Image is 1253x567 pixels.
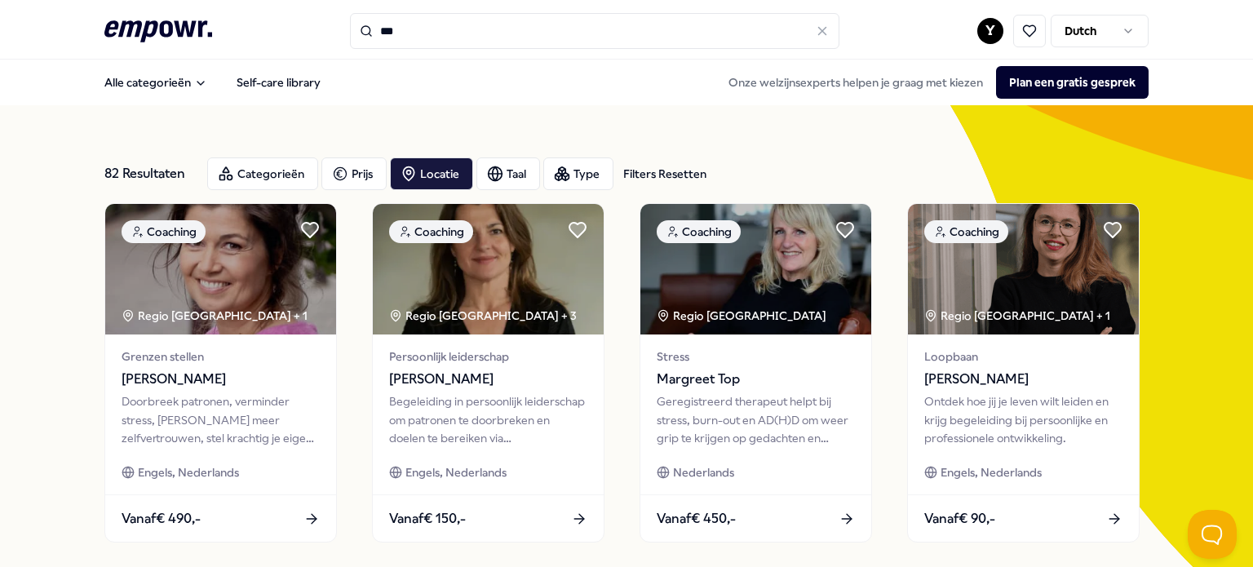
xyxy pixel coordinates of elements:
[122,307,308,325] div: Regio [GEOGRAPHIC_DATA] + 1
[715,66,1149,99] div: Onze welzijnsexperts helpen je graag met kiezen
[924,369,1122,390] span: [PERSON_NAME]
[104,203,337,543] a: package imageCoachingRegio [GEOGRAPHIC_DATA] + 1Grenzen stellen[PERSON_NAME]Doorbreek patronen, v...
[623,165,706,183] div: Filters Resetten
[657,348,855,365] span: Stress
[543,157,613,190] button: Type
[908,204,1139,334] img: package image
[389,307,577,325] div: Regio [GEOGRAPHIC_DATA] + 3
[640,204,871,334] img: package image
[924,392,1122,447] div: Ontdek hoe jij je leven wilt leiden en krijg begeleiding bij persoonlijke en professionele ontwik...
[389,348,587,365] span: Persoonlijk leiderschap
[122,348,320,365] span: Grenzen stellen
[321,157,387,190] button: Prijs
[657,369,855,390] span: Margreet Top
[372,203,604,543] a: package imageCoachingRegio [GEOGRAPHIC_DATA] + 3Persoonlijk leiderschap[PERSON_NAME]Begeleiding i...
[907,203,1140,543] a: package imageCoachingRegio [GEOGRAPHIC_DATA] + 1Loopbaan[PERSON_NAME]Ontdek hoe jij je leven wilt...
[640,203,872,543] a: package imageCoachingRegio [GEOGRAPHIC_DATA] StressMargreet TopGeregistreerd therapeut helpt bij ...
[657,220,741,243] div: Coaching
[105,204,336,334] img: package image
[91,66,334,99] nav: Main
[207,157,318,190] button: Categorieën
[389,508,466,529] span: Vanaf € 150,-
[924,508,995,529] span: Vanaf € 90,-
[924,307,1110,325] div: Regio [GEOGRAPHIC_DATA] + 1
[122,369,320,390] span: [PERSON_NAME]
[350,13,839,49] input: Search for products, categories or subcategories
[389,220,473,243] div: Coaching
[476,157,540,190] button: Taal
[104,157,194,190] div: 82 Resultaten
[122,392,320,447] div: Doorbreek patronen, verminder stress, [PERSON_NAME] meer zelfvertrouwen, stel krachtig je eigen g...
[657,508,736,529] span: Vanaf € 450,-
[977,18,1003,44] button: Y
[138,463,239,481] span: Engels, Nederlands
[122,508,201,529] span: Vanaf € 490,-
[224,66,334,99] a: Self-care library
[122,220,206,243] div: Coaching
[405,463,507,481] span: Engels, Nederlands
[657,307,829,325] div: Regio [GEOGRAPHIC_DATA]
[657,392,855,447] div: Geregistreerd therapeut helpt bij stress, burn-out en AD(H)D om weer grip te krijgen op gedachten...
[389,369,587,390] span: [PERSON_NAME]
[996,66,1149,99] button: Plan een gratis gesprek
[373,204,604,334] img: package image
[924,348,1122,365] span: Loopbaan
[390,157,473,190] button: Locatie
[673,463,734,481] span: Nederlands
[924,220,1008,243] div: Coaching
[91,66,220,99] button: Alle categorieën
[389,392,587,447] div: Begeleiding in persoonlijk leiderschap om patronen te doorbreken en doelen te bereiken via bewust...
[941,463,1042,481] span: Engels, Nederlands
[1188,510,1237,559] iframe: Help Scout Beacon - Open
